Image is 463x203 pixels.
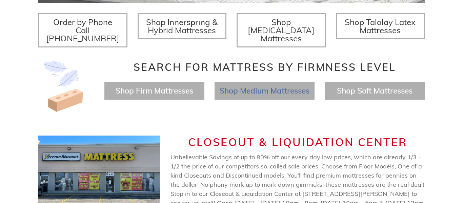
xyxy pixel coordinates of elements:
a: Shop [MEDICAL_DATA] Mattresses [237,13,326,47]
span: Shop Talalay Latex Mattresses [345,17,416,35]
a: Order by Phone Call [PHONE_NUMBER] [38,13,127,47]
span: Shop [MEDICAL_DATA] Mattresses [248,17,315,43]
a: Shop Medium Mattresses [220,86,309,96]
span: Order by Phone Call [PHONE_NUMBER] [46,17,119,43]
span: Shop Innerspring & Hybrid Mattresses [146,17,218,35]
a: Shop Soft Mattresses [337,86,412,96]
a: Shop Talalay Latex Mattresses [336,13,425,39]
span: Search for Mattress by Firmness Level [134,61,396,74]
a: Shop Firm Mattresses [116,86,193,96]
img: Image-of-brick- and-feather-representing-firm-and-soft-feel [38,61,89,112]
a: Shop Innerspring & Hybrid Mattresses [138,13,227,39]
span: CLOSEOUT & LIQUIDATION CENTER [188,135,407,149]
